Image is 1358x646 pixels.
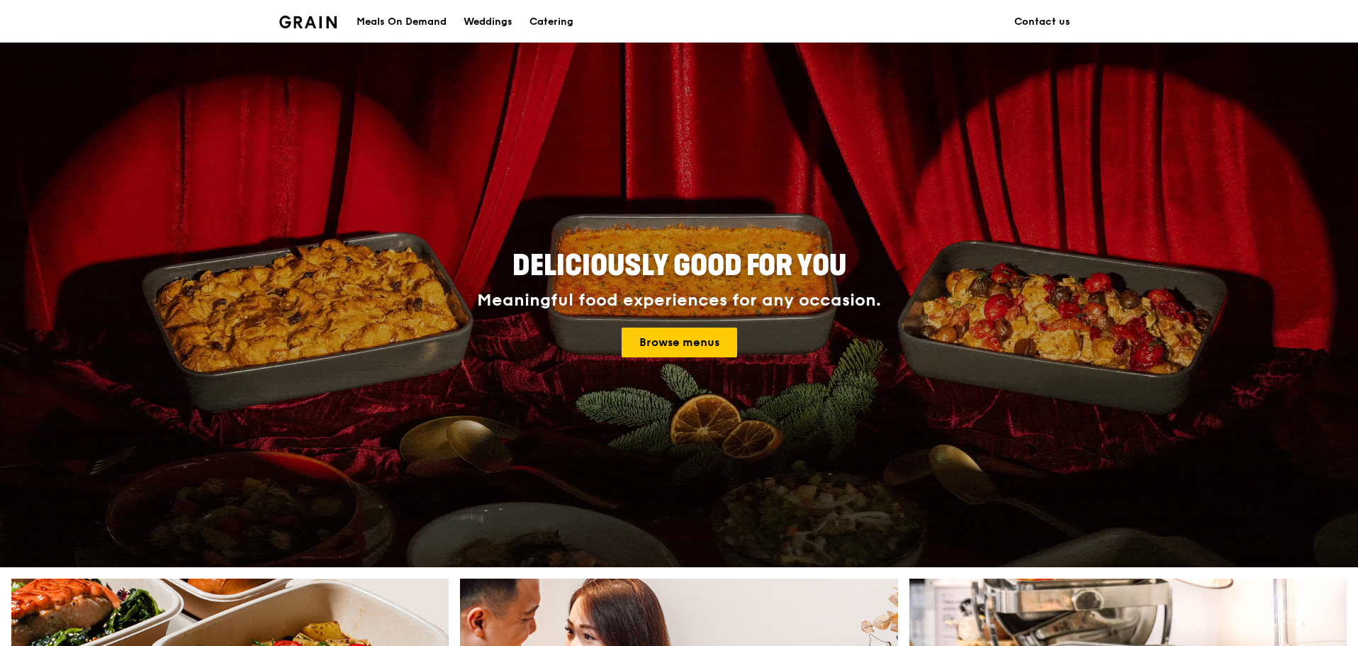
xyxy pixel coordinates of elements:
[521,1,582,43] a: Catering
[512,249,846,283] span: Deliciously good for you
[529,1,573,43] div: Catering
[622,328,737,357] a: Browse menus
[464,1,512,43] div: Weddings
[424,291,934,311] div: Meaningful food experiences for any occasion.
[357,1,447,43] div: Meals On Demand
[455,1,521,43] a: Weddings
[279,16,337,28] img: Grain
[1006,1,1079,43] a: Contact us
